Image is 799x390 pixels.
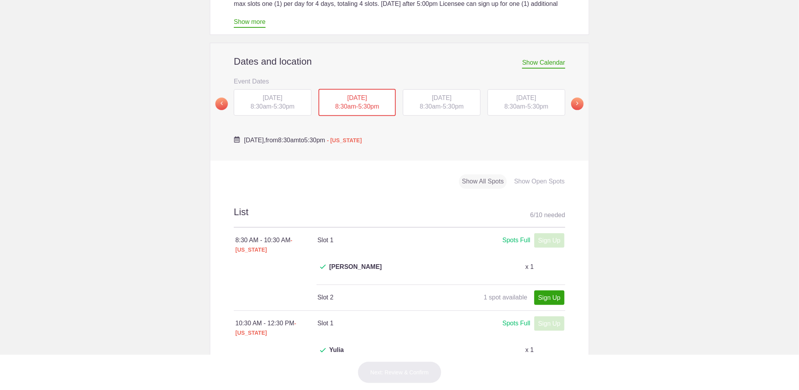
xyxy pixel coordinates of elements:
[502,319,530,328] div: Spots Full
[234,56,565,67] h2: Dates and location
[235,236,317,254] div: 8:30 AM - 10:30 AM
[317,236,440,245] h4: Slot 1
[304,137,325,143] span: 5:30pm
[234,89,311,116] div: -
[318,89,397,117] button: [DATE] 8:30am-5:30pm
[235,320,296,336] span: - [US_STATE]
[233,89,312,116] button: [DATE] 8:30am-5:30pm
[317,293,440,302] h4: Slot 2
[327,137,362,143] span: - [US_STATE]
[488,89,565,116] div: -
[420,103,440,110] span: 8:30am
[274,103,295,110] span: 5:30pm
[511,174,568,189] div: Show Open Spots
[528,103,548,110] span: 5:30pm
[320,348,326,353] img: Check dark green
[234,18,266,28] a: Show more
[525,262,533,272] p: x 1
[443,103,464,110] span: 5:30pm
[319,89,396,116] div: -
[484,294,527,301] span: 1 spot available
[530,209,565,221] div: 6 10 needed
[329,262,382,281] span: [PERSON_NAME]
[234,75,565,87] h3: Event Dates
[534,290,564,305] a: Sign Up
[502,236,530,245] div: Spots Full
[244,137,266,143] span: [DATE],
[522,59,565,69] span: Show Calendar
[320,265,326,269] img: Check dark green
[358,103,379,110] span: 5:30pm
[329,345,344,364] span: Yulia
[235,237,292,253] span: - [US_STATE]
[263,94,282,101] span: [DATE]
[234,136,240,143] img: Cal purple
[487,89,566,116] button: [DATE] 8:30am-5:30pm
[504,103,525,110] span: 8:30am
[335,103,356,110] span: 8:30am
[347,94,367,101] span: [DATE]
[534,212,535,218] span: /
[235,319,317,337] div: 10:30 AM - 12:30 PM
[402,89,481,116] button: [DATE] 8:30am-5:30pm
[403,89,480,116] div: -
[244,137,362,143] span: from to
[234,205,565,228] h2: List
[317,319,440,328] h4: Slot 1
[251,103,271,110] span: 8:30am
[278,137,299,143] span: 8:30am
[432,94,451,101] span: [DATE]
[525,345,533,355] p: x 1
[459,174,507,189] div: Show All Spots
[357,361,442,383] button: Next: Review & Confirm
[517,94,536,101] span: [DATE]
